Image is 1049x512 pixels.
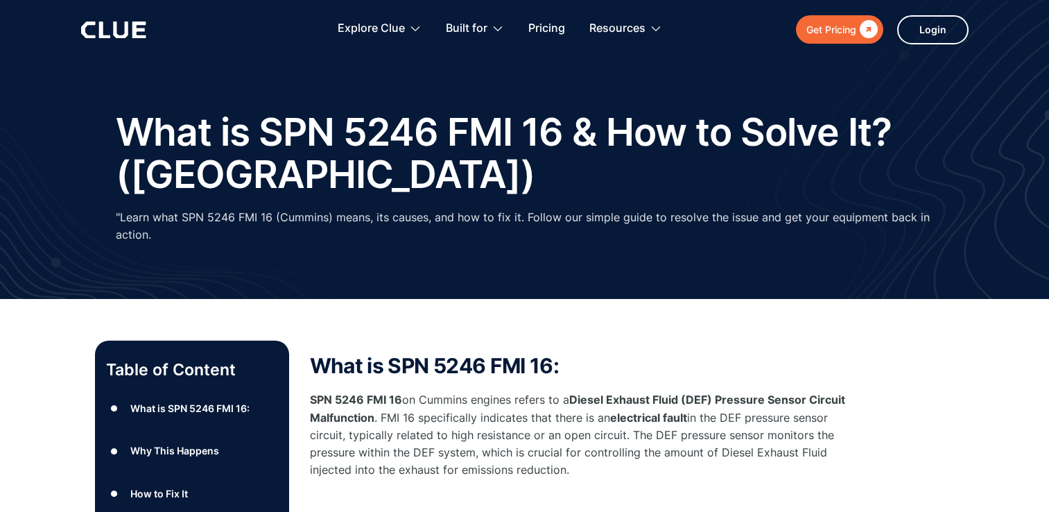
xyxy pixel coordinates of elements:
h1: What is SPN 5246 FMI 16 & How to Solve It? ([GEOGRAPHIC_DATA]) [116,111,934,195]
a: Login [897,15,969,44]
div: Built for [446,7,504,51]
p: Table of Content [106,359,278,381]
strong: What is SPN 5246 FMI 16: [310,353,560,378]
a: ●What is SPN 5246 FMI 16: [106,398,278,419]
p: ‍ [310,493,865,510]
p: on Cummins engines refers to a . FMI 16 specifically indicates that there is an in the DEF pressu... [310,391,865,479]
a: ●Why This Happens [106,441,278,461]
div: ● [106,398,123,419]
strong: Diesel Exhaust Fluid (DEF) Pressure Sensor Circuit Malfunction [310,393,845,424]
div: What is SPN 5246 FMI 16: [130,400,250,417]
div: Get Pricing [806,21,856,38]
div: Explore Clue [338,7,405,51]
a: ●How to Fix It [106,484,278,504]
a: Pricing [528,7,565,51]
div: Why This Happens [130,442,219,459]
strong: SPN 5246 FMI 16 [310,393,402,407]
div: Resources [589,7,662,51]
div: Built for [446,7,487,51]
div: ● [106,441,123,461]
div: How to Fix It [130,485,188,502]
div: Resources [589,7,645,51]
p: "Learn what SPN 5246 FMI 16 (Cummins) means, its causes, and how to fix it. Follow our simple gui... [116,209,934,244]
strong: electrical fault [610,411,687,425]
div: ● [106,484,123,504]
a: Get Pricing [796,15,883,44]
div:  [856,21,878,38]
div: Explore Clue [338,7,422,51]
